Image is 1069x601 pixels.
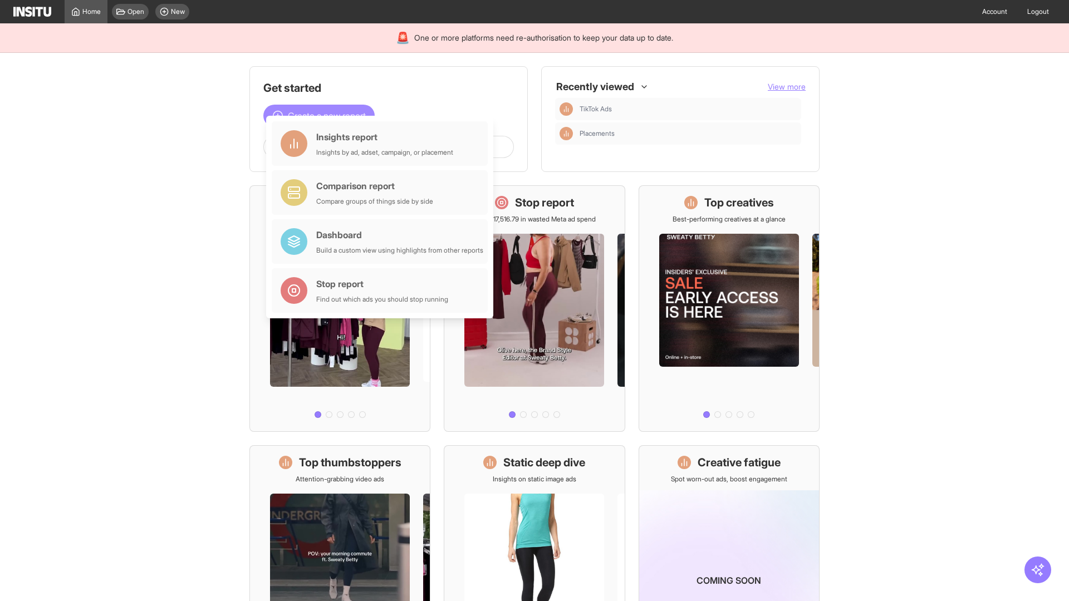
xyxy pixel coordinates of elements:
a: Stop reportSave £17,516.79 in wasted Meta ad spend [444,185,625,432]
button: Create a new report [263,105,375,127]
span: View more [768,82,806,91]
a: What's live nowSee all active ads instantly [249,185,430,432]
div: Build a custom view using highlights from other reports [316,246,483,255]
p: Best-performing creatives at a glance [673,215,786,224]
h1: Top thumbstoppers [299,455,401,470]
div: Stop report [316,277,448,290]
div: Comparison report [316,179,433,193]
h1: Stop report [515,195,574,210]
p: Attention-grabbing video ads [296,475,384,484]
img: Logo [13,7,51,17]
div: Insights [560,127,573,140]
a: Top creativesBest-performing creatives at a glance [639,185,820,432]
div: Insights [560,102,573,116]
span: Open [128,7,144,16]
span: TikTok Ads [580,105,797,114]
div: Dashboard [316,228,483,242]
button: View more [768,81,806,92]
span: Placements [580,129,615,138]
span: TikTok Ads [580,105,612,114]
div: Compare groups of things side by side [316,197,433,206]
h1: Top creatives [704,195,774,210]
h1: Get started [263,80,514,96]
span: Home [82,7,101,16]
span: New [171,7,185,16]
div: Insights report [316,130,453,144]
div: 🚨 [396,30,410,46]
span: Create a new report [288,109,366,122]
p: Save £17,516.79 in wasted Meta ad spend [473,215,596,224]
p: Insights on static image ads [493,475,576,484]
div: Insights by ad, adset, campaign, or placement [316,148,453,157]
h1: Static deep dive [503,455,585,470]
span: One or more platforms need re-authorisation to keep your data up to date. [414,32,673,43]
span: Placements [580,129,797,138]
div: Find out which ads you should stop running [316,295,448,304]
